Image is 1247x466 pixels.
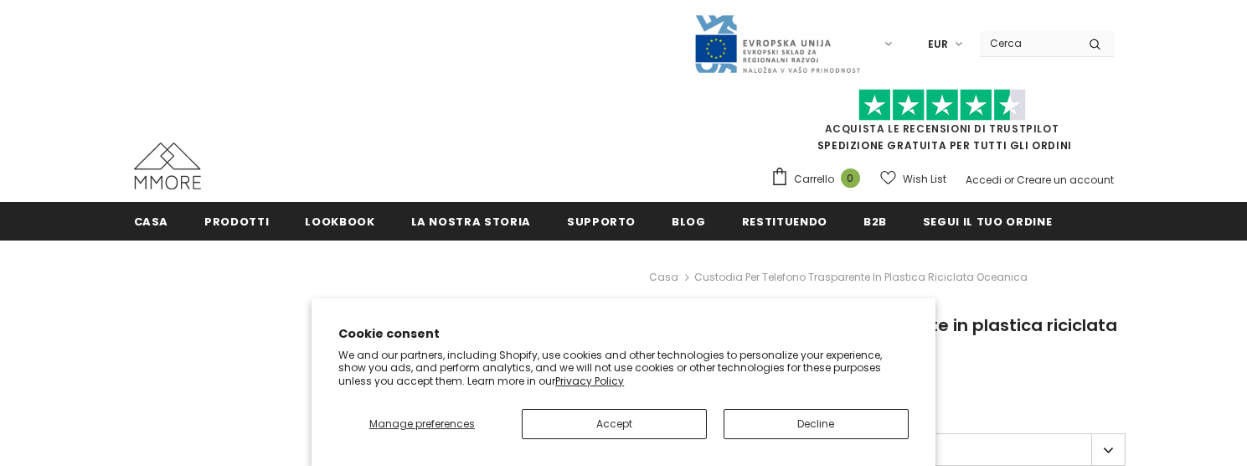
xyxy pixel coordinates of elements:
[966,173,1002,187] a: Accedi
[928,36,948,53] span: EUR
[841,168,860,188] span: 0
[555,374,624,388] a: Privacy Policy
[863,202,887,240] a: B2B
[411,202,531,240] a: La nostra storia
[693,13,861,75] img: Javni Razpis
[649,267,678,287] a: Casa
[1004,173,1014,187] span: or
[338,409,505,439] button: Manage preferences
[305,202,374,240] a: Lookbook
[134,202,169,240] a: Casa
[338,349,909,388] p: We and our partners, including Shopify, use cookies and other technologies to personalize your ex...
[567,202,636,240] a: supporto
[794,171,834,188] span: Carrello
[672,214,706,230] span: Blog
[923,202,1052,240] a: Segui il tuo ordine
[338,325,909,343] h2: Cookie consent
[742,202,827,240] a: Restituendo
[204,202,269,240] a: Prodotti
[693,36,861,50] a: Javni Razpis
[694,267,1028,287] span: Custodia per telefono trasparente in plastica riciclata oceanica
[980,31,1076,55] input: Search Site
[863,214,887,230] span: B2B
[134,214,169,230] span: Casa
[770,96,1114,153] span: SPEDIZIONE GRATUITA PER TUTTI GLI ORDINI
[724,409,909,439] button: Decline
[858,89,1026,122] img: Fidati di Pilot Stars
[770,167,868,192] a: Carrello 0
[880,164,946,194] a: Wish List
[411,214,531,230] span: La nostra storia
[923,214,1052,230] span: Segui il tuo ordine
[369,417,475,431] span: Manage preferences
[742,214,827,230] span: Restituendo
[305,214,374,230] span: Lookbook
[825,122,1059,136] a: Acquista le recensioni di TrustPilot
[672,202,706,240] a: Blog
[567,214,636,230] span: supporto
[522,409,707,439] button: Accept
[903,171,946,188] span: Wish List
[134,142,201,189] img: Casi MMORE
[1017,173,1114,187] a: Creare un account
[204,214,269,230] span: Prodotti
